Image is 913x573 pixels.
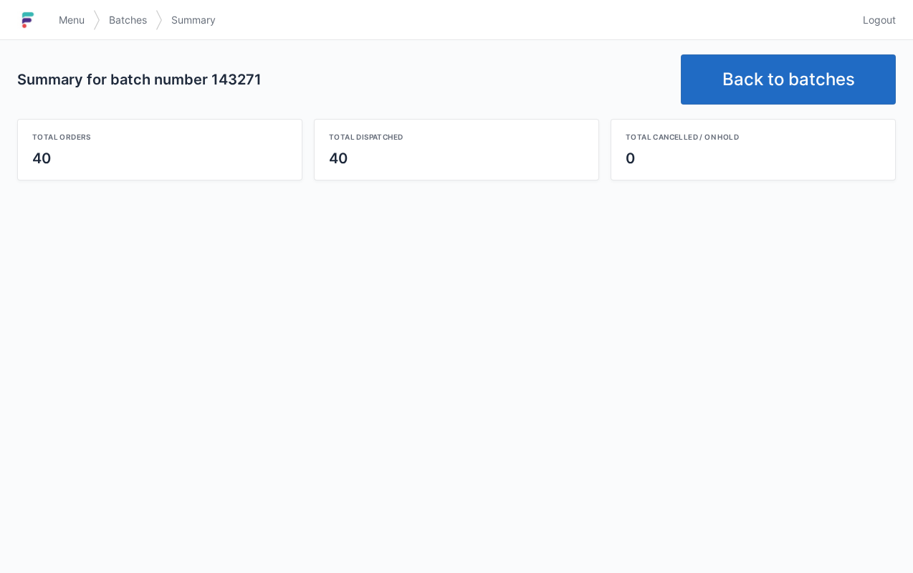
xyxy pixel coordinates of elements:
[854,7,896,33] a: Logout
[32,131,287,143] div: Total orders
[32,148,287,168] div: 40
[156,3,163,37] img: svg>
[93,3,100,37] img: svg>
[17,9,39,32] img: logo-small.jpg
[171,13,216,27] span: Summary
[100,7,156,33] a: Batches
[626,148,881,168] div: 0
[863,13,896,27] span: Logout
[50,7,93,33] a: Menu
[329,131,584,143] div: Total dispatched
[17,69,669,90] h2: Summary for batch number 143271
[109,13,147,27] span: Batches
[626,131,881,143] div: Total cancelled / on hold
[681,54,896,105] a: Back to batches
[163,7,224,33] a: Summary
[329,148,584,168] div: 40
[59,13,85,27] span: Menu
